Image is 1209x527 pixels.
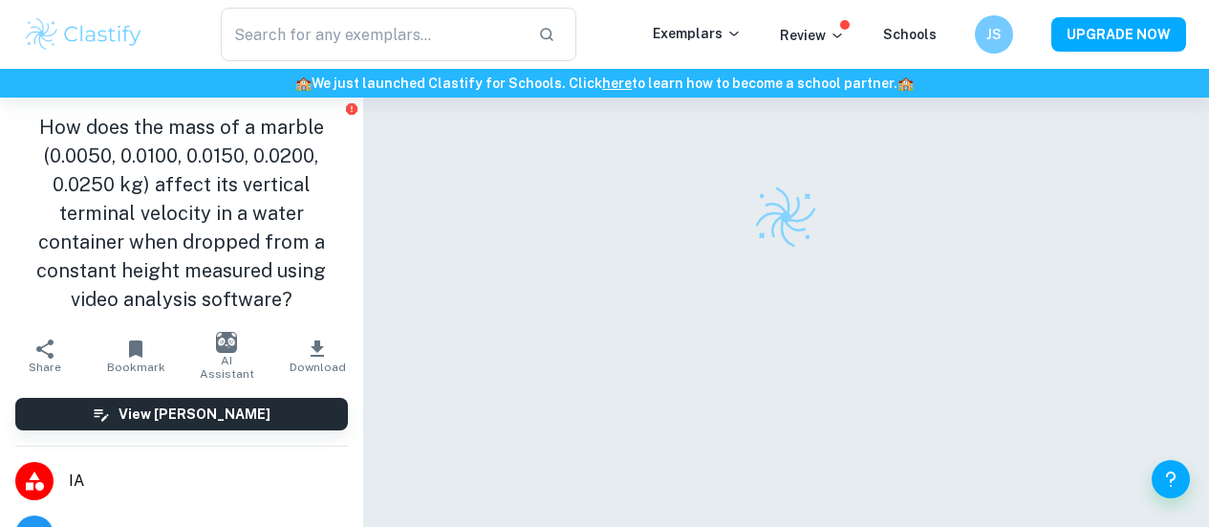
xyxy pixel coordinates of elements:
[4,73,1205,94] h6: We just launched Clastify for Schools. Click to learn how to become a school partner.
[752,184,819,251] img: Clastify logo
[15,398,348,430] button: View [PERSON_NAME]
[653,23,742,44] p: Exemplars
[345,101,359,116] button: Report issue
[23,15,144,54] img: Clastify logo
[272,329,363,383] button: Download
[216,332,237,353] img: AI Assistant
[883,27,937,42] a: Schools
[15,113,348,314] h1: How does the mass of a marble (0.0050, 0.0100, 0.0150, 0.0200, 0.0250 kg) affect its vertical ter...
[107,361,165,374] span: Bookmark
[119,404,270,425] h6: View [PERSON_NAME]
[29,361,61,374] span: Share
[182,329,272,383] button: AI Assistant
[983,24,1005,45] h6: JS
[91,329,182,383] button: Bookmark
[221,8,523,61] input: Search for any exemplars...
[897,76,914,91] span: 🏫
[1051,17,1186,52] button: UPGRADE NOW
[602,76,632,91] a: here
[975,15,1013,54] button: JS
[69,470,348,493] span: IA
[290,361,346,374] span: Download
[780,25,845,46] p: Review
[295,76,312,91] span: 🏫
[193,354,261,381] span: AI Assistant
